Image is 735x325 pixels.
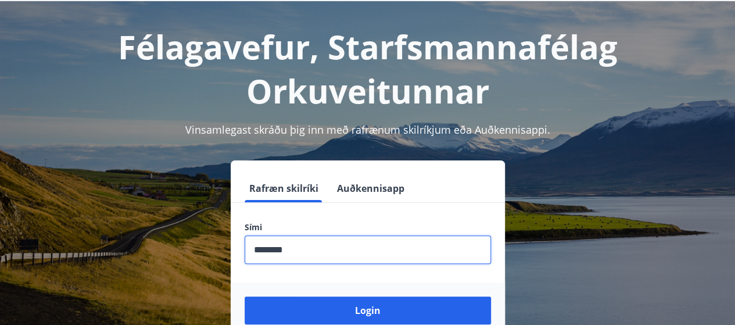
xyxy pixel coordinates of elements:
[14,24,721,113] h1: Félagavefur, Starfsmannafélag Orkuveitunnar
[245,174,323,202] button: Rafræn skilríki
[185,123,550,137] span: Vinsamlegast skráðu þig inn með rafrænum skilríkjum eða Auðkennisappi.
[332,174,409,202] button: Auðkennisapp
[245,222,491,233] label: Sími
[245,297,491,324] button: Login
